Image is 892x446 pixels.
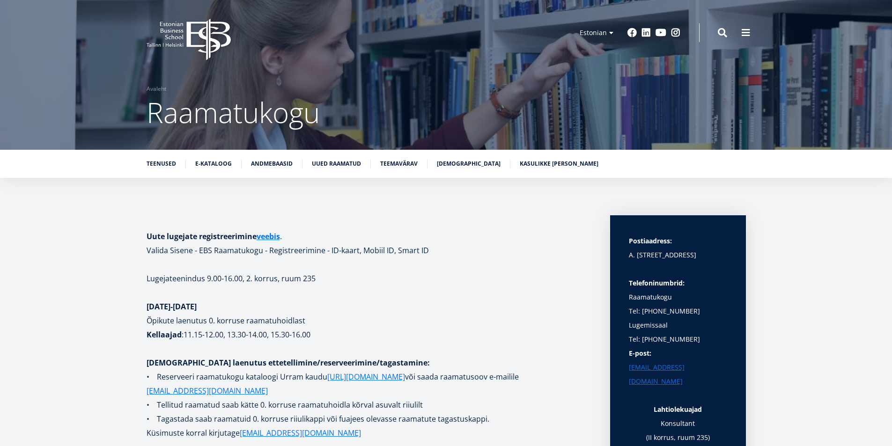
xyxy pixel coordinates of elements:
p: Tel: [PHONE_NUMBER] [629,332,727,346]
p: • Tellitud raamatud saab kätte 0. korruse raamatuhoidla kõrval asuvalt riiulilt [147,398,591,412]
a: Teenused [147,159,176,168]
a: [EMAIL_ADDRESS][DOMAIN_NAME] [629,360,727,388]
strong: Uute lugejate registreerimine [147,231,280,241]
a: [URL][DOMAIN_NAME] [327,370,405,384]
h1: . Valida Sisene - EBS Raamatukogu - Registreerimine - ID-kaart, Mobiil ID, Smart ID [147,229,591,257]
strong: Telefoninumbrid: [629,278,685,287]
p: • Tagastada saab raamatuid 0. korruse riiulikappi või fuajees olevasse raamatute tagastuskappi. [147,412,591,426]
p: Tel: [PHONE_NUMBER] Lugemissaal [629,304,727,332]
strong: Kellaajad [147,329,182,340]
p: • Reserveeri raamatukogu kataloogi Urram kaudu või saada raamatusoov e-mailile [147,370,591,398]
p: A. [STREET_ADDRESS] [629,248,727,262]
p: Lugejateenindus 9.00-16.00, 2. korrus, ruum 235 [147,271,591,285]
a: Uued raamatud [312,159,361,168]
b: 11.15-12.00, 13.30-14.00, 15.30-16.00 [184,329,310,340]
strong: [DEMOGRAPHIC_DATA] laenutus ettetellimine/reserveerimine/tagastamine: [147,358,430,368]
a: Instagram [671,28,680,37]
a: [EMAIL_ADDRESS][DOMAIN_NAME] [147,384,268,398]
a: Avaleht [147,84,166,94]
a: Teemavärav [380,159,418,168]
a: E-kataloog [195,159,232,168]
p: Küsimuste korral kirjutage [147,426,591,440]
span: Raamatukogu [147,93,320,132]
p: Raamatukogu [629,276,727,304]
strong: E-post: [629,349,651,358]
a: Youtube [656,28,666,37]
a: [DEMOGRAPHIC_DATA] [437,159,501,168]
a: Kasulikke [PERSON_NAME] [520,159,598,168]
a: Andmebaasid [251,159,293,168]
strong: Lahtiolekuajad [654,405,702,414]
strong: [DATE]-[DATE] [147,301,197,312]
a: veebis [257,229,280,243]
b: Õpikute laenutus 0. korruse raamatuhoidlast [147,315,305,326]
a: Facebook [627,28,637,37]
a: [EMAIL_ADDRESS][DOMAIN_NAME] [240,426,361,440]
p: : [147,314,591,356]
strong: Postiaadress: [629,236,672,245]
a: Linkedin [641,28,651,37]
